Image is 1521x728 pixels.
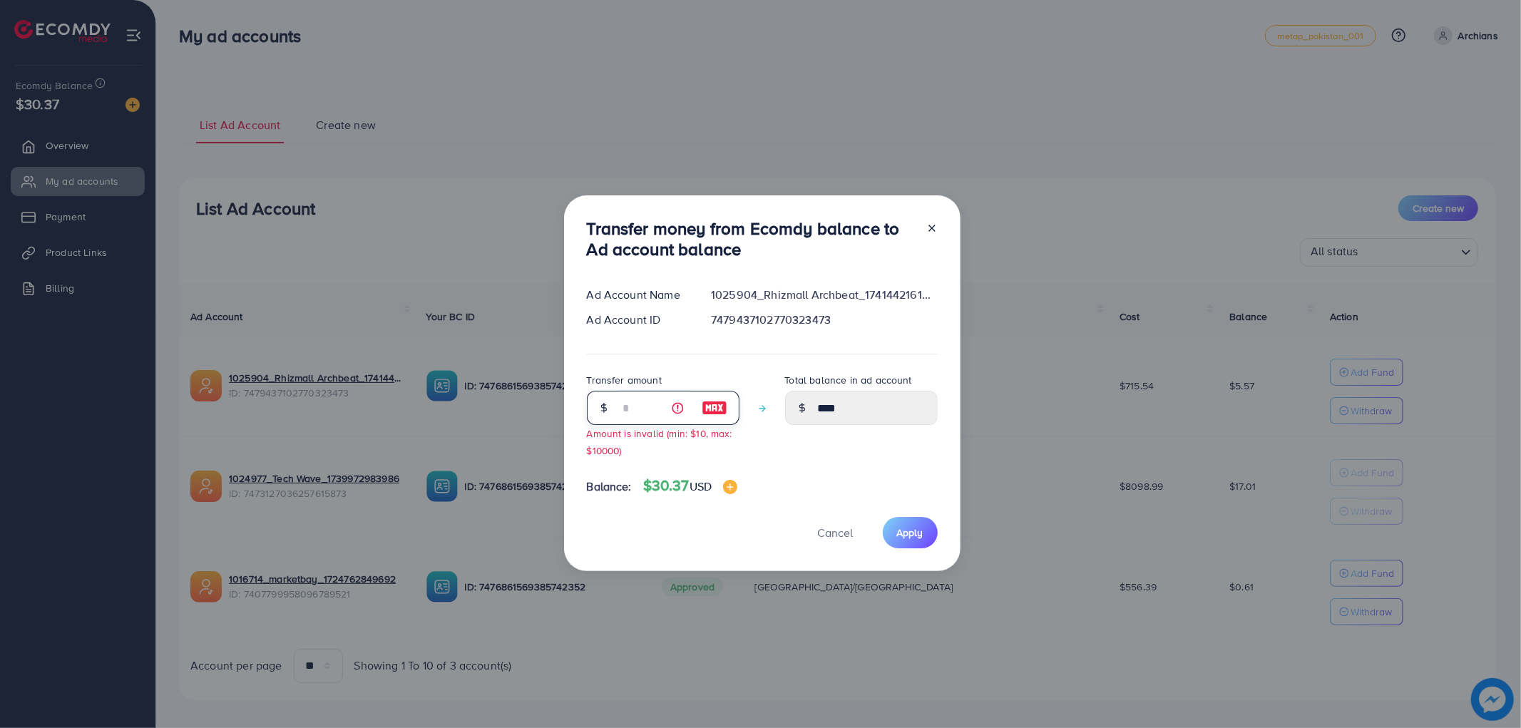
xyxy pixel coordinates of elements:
span: Balance: [587,478,632,495]
div: Ad Account Name [575,287,700,303]
div: Ad Account ID [575,312,700,328]
button: Cancel [800,517,871,548]
h3: Transfer money from Ecomdy balance to Ad account balance [587,218,915,260]
label: Transfer amount [587,373,662,387]
span: Apply [897,526,923,540]
span: USD [690,478,712,494]
img: image [723,480,737,494]
div: 7479437102770323473 [700,312,948,328]
span: Cancel [818,525,854,540]
div: 1025904_Rhizmall Archbeat_1741442161001 [700,287,948,303]
small: Amount is invalid (min: $10, max: $10000) [587,426,732,456]
img: image [702,399,727,416]
button: Apply [883,517,938,548]
h4: $30.37 [643,477,737,495]
label: Total balance in ad account [785,373,912,387]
